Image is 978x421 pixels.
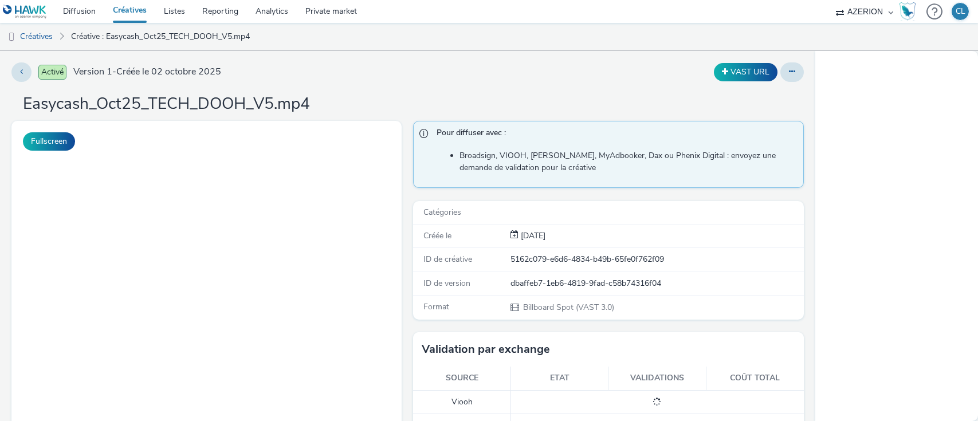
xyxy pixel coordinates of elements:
[956,3,965,20] div: CL
[6,32,17,43] img: dooh
[413,367,510,390] th: Source
[899,2,916,21] img: Hawk Academy
[510,254,802,265] div: 5162c079-e6d6-4834-b49b-65fe0f762f09
[706,367,803,390] th: Coût total
[23,132,75,151] button: Fullscreen
[422,341,550,358] h3: Validation par exchange
[711,63,780,81] div: Dupliquer la créative en un VAST URL
[511,367,608,390] th: Etat
[519,230,545,241] span: [DATE]
[459,150,797,174] li: Broadsign, VIOOH, [PERSON_NAME], MyAdbooker, Dax ou Phenix Digital : envoyez une demande de valid...
[519,230,545,242] div: Création 02 octobre 2025, 17:38
[423,207,461,218] span: Catégories
[510,278,802,289] div: dbaffeb7-1eb6-4819-9fad-c58b74316f04
[899,2,921,21] a: Hawk Academy
[714,63,777,81] button: VAST URL
[38,65,66,80] span: Activé
[608,367,706,390] th: Validations
[413,390,510,414] td: Viooh
[65,23,256,50] a: Créative : Easycash_Oct25_TECH_DOOH_V5.mp4
[423,301,449,312] span: Format
[423,254,472,265] span: ID de créative
[437,127,791,142] span: Pour diffuser avec :
[423,230,451,241] span: Créée le
[3,5,47,19] img: undefined Logo
[23,93,310,115] h1: Easycash_Oct25_TECH_DOOH_V5.mp4
[423,278,470,289] span: ID de version
[73,65,221,78] span: Version 1 - Créée le 02 octobre 2025
[522,302,614,313] span: Billboard Spot (VAST 3.0)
